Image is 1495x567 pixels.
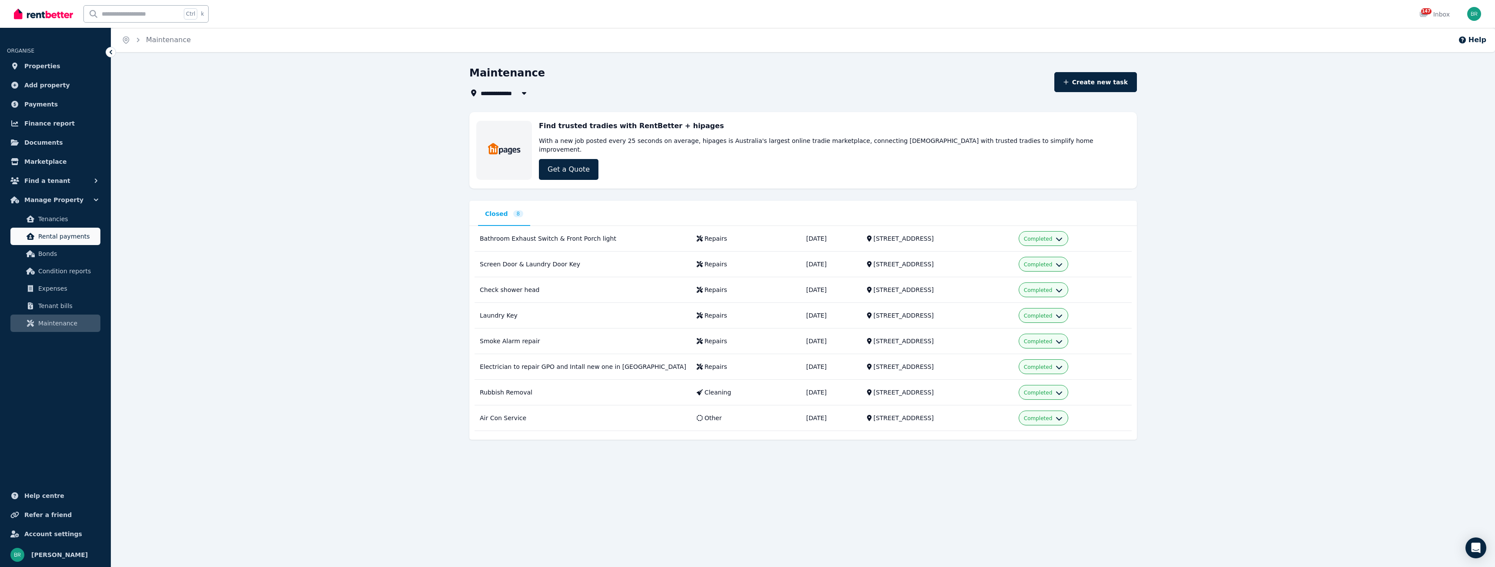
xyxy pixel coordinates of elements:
[1024,415,1063,422] button: Completed
[704,414,722,422] div: Other
[24,137,63,148] span: Documents
[1024,235,1052,242] span: Completed
[38,318,97,328] span: Maintenance
[1421,8,1432,14] span: 147
[480,362,686,371] div: Electrician to repair GPO and Intall new one in [GEOGRAPHIC_DATA]
[478,209,1128,226] nav: Tabs
[485,209,508,218] span: Closed
[24,176,70,186] span: Find a tenant
[10,548,24,562] img: Barbara Raffellini
[1054,72,1137,92] button: Create new task
[1419,10,1450,19] div: Inbox
[10,245,100,262] a: Bonds
[38,231,97,242] span: Rental payments
[201,10,204,17] span: k
[10,262,100,280] a: Condition reports
[10,315,100,332] a: Maintenance
[1458,35,1486,45] button: Help
[1024,338,1063,345] button: Completed
[38,214,97,224] span: Tenancies
[1024,415,1052,422] span: Completed
[874,414,1008,422] div: [STREET_ADDRESS]
[24,80,70,90] span: Add property
[801,226,862,252] td: [DATE]
[10,297,100,315] a: Tenant bills
[1024,235,1063,242] button: Completed
[480,337,686,345] div: Smoke Alarm repair
[1024,261,1063,268] button: Completed
[24,491,64,501] span: Help centre
[480,311,686,320] div: Laundry Key
[874,388,1008,397] div: [STREET_ADDRESS]
[146,36,191,44] a: Maintenance
[469,66,545,80] h1: Maintenance
[31,550,88,560] span: [PERSON_NAME]
[7,57,104,75] a: Properties
[1024,364,1052,371] span: Completed
[874,234,1008,243] div: [STREET_ADDRESS]
[1024,287,1063,294] button: Completed
[874,260,1008,269] div: [STREET_ADDRESS]
[704,260,727,269] div: Repairs
[24,510,72,520] span: Refer a friend
[7,506,104,524] a: Refer a friend
[539,121,724,131] h3: Find trusted tradies with RentBetter + hipages
[801,328,862,354] td: [DATE]
[7,153,104,170] a: Marketplace
[513,210,524,217] span: 8
[704,285,727,294] div: Repairs
[7,76,104,94] a: Add property
[704,234,727,243] div: Repairs
[7,134,104,151] a: Documents
[10,210,100,228] a: Tenancies
[24,529,82,539] span: Account settings
[874,337,1008,345] div: [STREET_ADDRESS]
[480,388,686,397] div: Rubbish Removal
[1024,312,1052,319] span: Completed
[10,228,100,245] a: Rental payments
[1024,287,1052,294] span: Completed
[874,311,1008,320] div: [STREET_ADDRESS]
[874,285,1008,294] div: [STREET_ADDRESS]
[1024,312,1063,319] button: Completed
[24,195,83,205] span: Manage Property
[7,96,104,113] a: Payments
[24,118,75,129] span: Finance report
[1024,364,1063,371] button: Completed
[704,337,727,345] div: Repairs
[801,380,862,405] td: [DATE]
[539,136,1130,154] p: With a new job posted every 25 seconds on average, hipages is Australia's largest online tradie m...
[24,99,58,109] span: Payments
[38,266,97,276] span: Condition reports
[24,156,66,167] span: Marketplace
[24,61,60,71] span: Properties
[874,362,1008,371] div: [STREET_ADDRESS]
[7,172,104,189] button: Find a tenant
[1024,338,1052,345] span: Completed
[14,7,73,20] img: RentBetter
[801,405,862,431] td: [DATE]
[480,285,686,294] div: Check shower head
[7,525,104,543] a: Account settings
[38,301,97,311] span: Tenant bills
[1465,537,1486,558] div: Open Intercom Messenger
[1024,389,1052,396] span: Completed
[7,48,34,54] span: ORGANISE
[539,159,598,180] a: Get a Quote
[704,311,727,320] div: Repairs
[480,414,686,422] div: Air Con Service
[1024,389,1063,396] button: Completed
[801,303,862,328] td: [DATE]
[488,141,521,157] img: Trades & Maintenance
[801,354,862,380] td: [DATE]
[38,249,97,259] span: Bonds
[7,191,104,209] button: Manage Property
[480,260,686,269] div: Screen Door & Laundry Door Key
[1467,7,1481,21] img: Barbara Raffellini
[704,388,731,397] div: Cleaning
[111,28,201,52] nav: Breadcrumb
[38,283,97,294] span: Expenses
[801,277,862,303] td: [DATE]
[10,280,100,297] a: Expenses
[184,8,197,20] span: Ctrl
